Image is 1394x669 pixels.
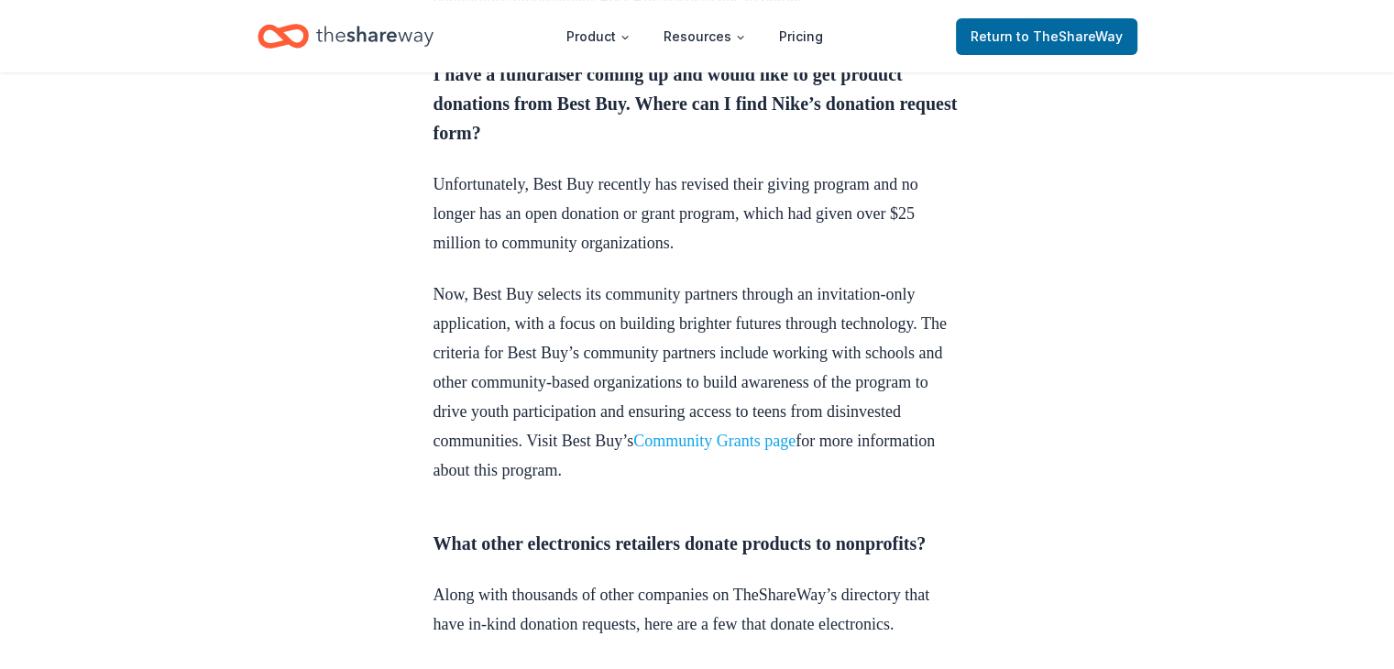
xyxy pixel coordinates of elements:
span: Return [971,26,1123,48]
a: Home [258,15,434,58]
p: Unfortunately, Best Buy recently has revised their giving program and no longer has an open donat... [434,170,961,258]
a: Pricing [764,18,838,55]
h3: What other electronics retailers donate products to nonprofits? [434,529,961,558]
h3: I have a fundraiser coming up and would like to get product donations from Best Buy. Where can I ... [434,60,961,148]
a: Returnto TheShareWay [956,18,1137,55]
p: Along with thousands of other companies on TheShareWay’s directory that have in-kind donation req... [434,580,961,639]
span: to TheShareWay [1016,28,1123,44]
nav: Main [552,15,838,58]
button: Product [552,18,645,55]
p: Now, Best Buy selects its community partners through an invitation-only application, with a focus... [434,280,961,485]
a: Community Grants page [633,432,796,450]
button: Resources [649,18,761,55]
